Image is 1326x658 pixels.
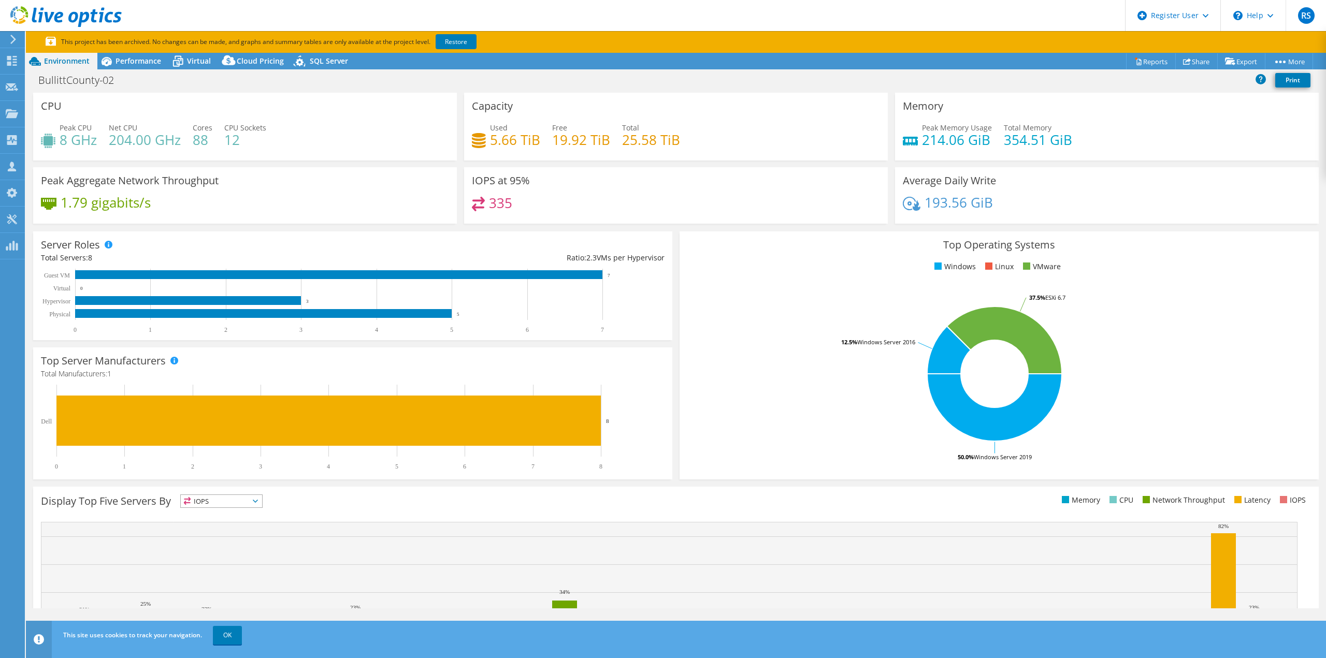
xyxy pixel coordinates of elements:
[224,123,266,133] span: CPU Sockets
[1175,53,1218,69] a: Share
[193,134,212,145] h4: 88
[55,463,58,470] text: 0
[1218,523,1229,529] text: 82%
[1232,494,1271,506] li: Latency
[259,463,262,470] text: 3
[1045,294,1065,301] tspan: ESXi 6.7
[526,326,529,333] text: 6
[463,463,466,470] text: 6
[436,34,477,49] a: Restore
[687,239,1311,251] h3: Top Operating Systems
[140,601,151,607] text: 25%
[552,134,610,145] h4: 19.92 TiB
[841,338,857,346] tspan: 12.5%
[350,604,361,610] text: 23%
[608,273,610,278] text: 7
[958,453,974,461] tspan: 50.0%
[1107,494,1133,506] li: CPU
[903,175,996,186] h3: Average Daily Write
[1059,494,1100,506] li: Memory
[1249,604,1259,610] text: 23%
[49,311,70,318] text: Physical
[472,100,513,112] h3: Capacity
[191,463,194,470] text: 2
[1277,494,1306,506] li: IOPS
[193,123,212,133] span: Cores
[34,75,130,86] h1: BullittCounty-02
[41,418,52,425] text: Dell
[490,134,540,145] h4: 5.66 TiB
[925,197,993,208] h4: 193.56 GiB
[310,56,348,66] span: SQL Server
[41,368,665,379] h4: Total Manufacturers:
[224,326,227,333] text: 2
[531,463,535,470] text: 7
[375,326,378,333] text: 4
[187,56,211,66] span: Virtual
[1217,53,1265,69] a: Export
[46,36,553,48] p: This project has been archived. No changes can be made, and graphs and summary tables are only av...
[41,239,100,251] h3: Server Roles
[932,261,976,272] li: Windows
[44,272,70,279] text: Guest VM
[457,312,459,317] text: 5
[489,197,512,209] h4: 335
[353,252,665,264] div: Ratio: VMs per Hypervisor
[53,285,71,292] text: Virtual
[213,626,242,645] a: OK
[1233,11,1243,20] svg: \n
[299,326,302,333] text: 3
[181,495,262,507] span: IOPS
[60,123,92,133] span: Peak CPU
[41,355,166,367] h3: Top Server Manufacturers
[599,463,602,470] text: 8
[922,123,992,133] span: Peak Memory Usage
[395,463,398,470] text: 5
[490,123,508,133] span: Used
[224,134,266,145] h4: 12
[74,326,77,333] text: 0
[450,326,453,333] text: 5
[1020,261,1061,272] li: VMware
[1275,73,1310,87] a: Print
[61,197,151,208] h4: 1.79 gigabits/s
[586,253,597,262] span: 2.3
[88,253,92,262] span: 8
[1004,134,1072,145] h4: 354.51 GiB
[1140,494,1225,506] li: Network Throughput
[857,338,915,346] tspan: Windows Server 2016
[472,175,530,186] h3: IOPS at 95%
[60,134,97,145] h4: 8 GHz
[41,100,62,112] h3: CPU
[149,326,152,333] text: 1
[922,134,992,145] h4: 214.06 GiB
[1298,7,1315,24] span: RS
[109,134,181,145] h4: 204.00 GHz
[606,418,609,424] text: 8
[552,123,567,133] span: Free
[63,631,202,639] span: This site uses cookies to track your navigation.
[1004,123,1051,133] span: Total Memory
[622,134,680,145] h4: 25.58 TiB
[41,252,353,264] div: Total Servers:
[123,463,126,470] text: 1
[601,326,604,333] text: 7
[622,123,639,133] span: Total
[44,56,90,66] span: Environment
[41,175,219,186] h3: Peak Aggregate Network Throughput
[327,463,330,470] text: 4
[1029,294,1045,301] tspan: 37.5%
[116,56,161,66] span: Performance
[983,261,1014,272] li: Linux
[109,123,137,133] span: Net CPU
[306,299,309,304] text: 3
[974,453,1032,461] tspan: Windows Server 2019
[237,56,284,66] span: Cloud Pricing
[903,100,943,112] h3: Memory
[79,606,90,612] text: 21%
[107,369,111,378] span: 1
[42,298,70,305] text: Hypervisor
[1126,53,1176,69] a: Reports
[201,606,212,612] text: 22%
[559,589,570,595] text: 34%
